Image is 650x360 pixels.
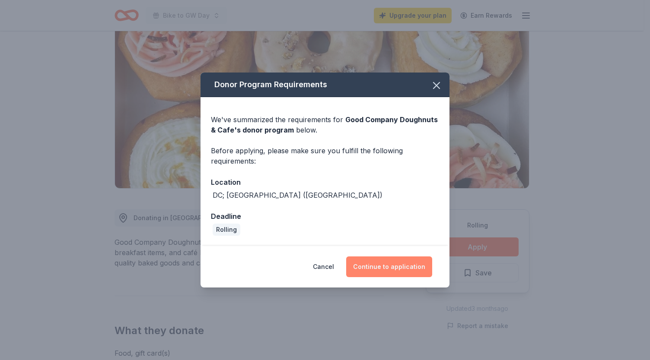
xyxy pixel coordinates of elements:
button: Continue to application [346,256,432,277]
div: Before applying, please make sure you fulfill the following requirements: [211,145,439,166]
div: Donor Program Requirements [201,73,449,97]
div: Deadline [211,211,439,222]
button: Cancel [313,256,334,277]
div: DC; [GEOGRAPHIC_DATA] ([GEOGRAPHIC_DATA]) [213,190,382,200]
div: We've summarized the requirements for below. [211,114,439,135]
div: Rolling [213,224,240,236]
div: Location [211,177,439,188]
